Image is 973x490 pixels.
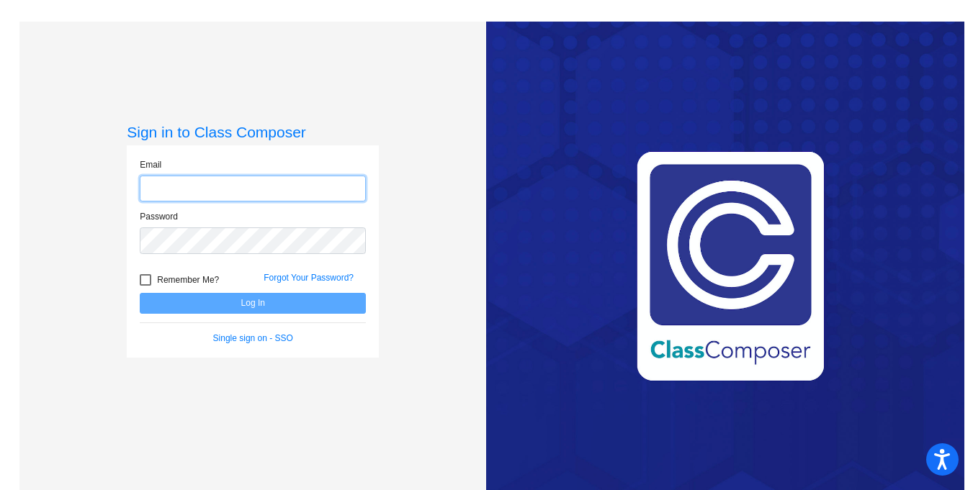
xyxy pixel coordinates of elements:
[140,210,178,223] label: Password
[213,333,293,343] a: Single sign on - SSO
[264,273,354,283] a: Forgot Your Password?
[140,158,161,171] label: Email
[140,293,366,314] button: Log In
[127,123,379,141] h3: Sign in to Class Composer
[157,271,219,289] span: Remember Me?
